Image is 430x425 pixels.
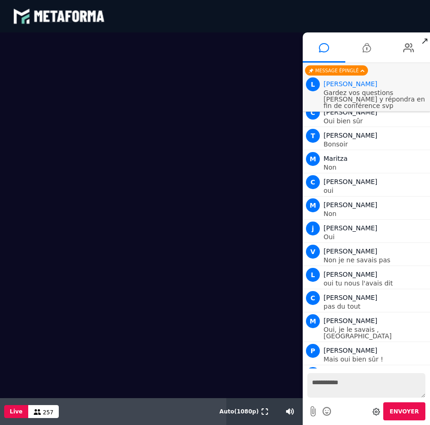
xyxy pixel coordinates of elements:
span: T [306,129,320,143]
span: [PERSON_NAME] [324,347,377,354]
span: Animateur [324,80,377,88]
p: Oui, je le savais , [GEOGRAPHIC_DATA] [324,326,428,339]
span: 257 [43,409,54,416]
p: Oui bien sûr [324,118,428,124]
span: M [306,367,320,381]
p: Mais oui bien sûr ! [324,356,428,362]
span: [PERSON_NAME] [324,201,377,209]
span: L [306,77,320,91]
span: L [306,268,320,282]
span: M [306,314,320,328]
span: Maritza [324,155,348,162]
span: [PERSON_NAME] [324,178,377,185]
p: oui [324,187,428,194]
p: Non [324,164,428,171]
button: Envoyer [383,402,425,420]
button: Live [4,405,28,418]
span: [PERSON_NAME] [324,108,377,116]
p: pas du tout [324,303,428,310]
p: Non je ne savais pas [324,257,428,263]
span: P [306,344,320,358]
p: Gardez vos questions [PERSON_NAME] y répondra en fin de conférence svp [324,89,428,109]
span: M [306,152,320,166]
div: Message épinglé [305,65,368,76]
button: Auto(1080p) [218,398,261,425]
span: C [306,175,320,189]
p: Bonsoir [324,141,428,147]
p: Oui [324,234,428,240]
span: [PERSON_NAME] [324,224,377,232]
span: [PERSON_NAME] [324,271,377,278]
span: [PERSON_NAME] [324,294,377,301]
p: Non [324,210,428,217]
span: C [306,106,320,120]
span: ↗ [419,32,430,49]
span: Auto ( 1080 p) [219,408,259,415]
span: V [306,245,320,259]
span: [PERSON_NAME] [324,317,377,324]
span: M [306,198,320,212]
span: [PERSON_NAME] [324,132,377,139]
span: j [306,222,320,235]
span: C [306,291,320,305]
p: oui tu nous l'avais dit [324,280,428,286]
span: Envoyer [390,408,419,415]
span: [PERSON_NAME] [324,247,377,255]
